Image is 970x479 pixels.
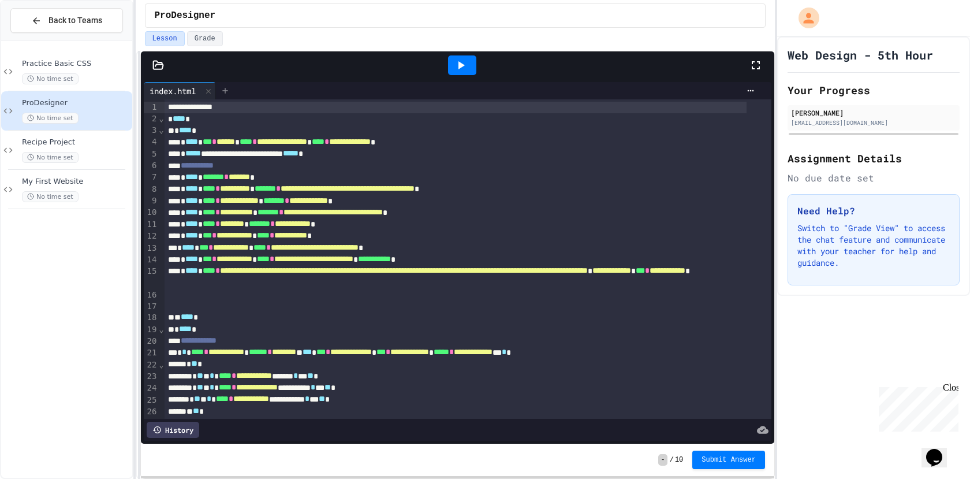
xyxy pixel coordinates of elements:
[187,31,223,46] button: Grade
[144,383,158,394] div: 24
[22,152,79,163] span: No time set
[158,325,164,334] span: Fold line
[144,289,158,301] div: 16
[144,231,158,242] div: 12
[22,138,130,147] span: Recipe Project
[48,14,102,27] span: Back to Teams
[22,113,79,124] span: No time set
[797,204,950,218] h3: Need Help?
[144,395,158,406] div: 25
[144,336,158,347] div: 20
[144,125,158,136] div: 3
[144,102,158,113] div: 1
[147,422,199,438] div: History
[788,47,933,63] h1: Web Design - 5th Hour
[786,5,822,31] div: My Account
[788,150,960,166] h2: Assignment Details
[144,324,158,336] div: 19
[144,82,216,99] div: index.html
[155,9,216,23] span: ProDesigner
[921,433,958,467] iframe: chat widget
[22,177,130,187] span: My First Website
[144,254,158,266] div: 14
[158,125,164,135] span: Fold line
[874,383,958,432] iframe: chat widget
[788,82,960,98] h2: Your Progress
[144,172,158,183] div: 7
[144,136,158,148] div: 4
[144,207,158,218] div: 10
[22,98,130,108] span: ProDesigner
[10,8,123,33] button: Back to Teams
[692,451,765,469] button: Submit Answer
[791,118,956,127] div: [EMAIL_ADDRESS][DOMAIN_NAME]
[658,454,667,466] span: -
[22,59,130,69] span: Practice Basic CSS
[670,455,674,465] span: /
[22,73,79,84] span: No time set
[144,184,158,195] div: 8
[145,31,185,46] button: Lesson
[144,148,158,160] div: 5
[144,301,158,313] div: 17
[158,360,164,369] span: Fold line
[788,171,960,185] div: No due date set
[144,113,158,125] div: 2
[144,160,158,172] div: 6
[144,418,158,429] div: 27
[144,359,158,371] div: 22
[675,455,683,465] span: 10
[144,312,158,324] div: 18
[5,5,80,73] div: Chat with us now!Close
[144,219,158,231] div: 11
[144,347,158,359] div: 21
[797,222,950,269] p: Switch to "Grade View" to access the chat feature and communicate with your teacher for help and ...
[702,455,756,465] span: Submit Answer
[144,266,158,289] div: 15
[158,114,164,123] span: Fold line
[144,406,158,418] div: 26
[22,191,79,202] span: No time set
[144,85,202,97] div: index.html
[144,243,158,254] div: 13
[791,107,956,118] div: [PERSON_NAME]
[144,371,158,383] div: 23
[144,195,158,207] div: 9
